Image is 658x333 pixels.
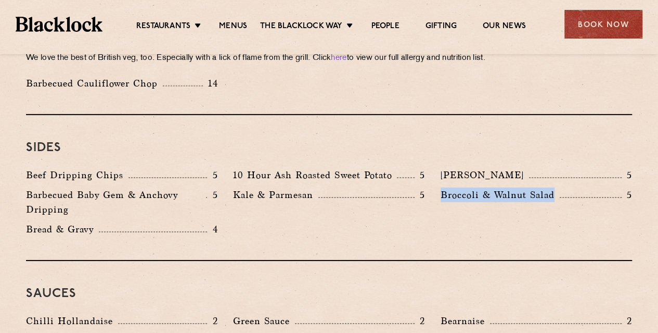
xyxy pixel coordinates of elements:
p: 5 [207,168,217,182]
a: Restaurants [136,21,190,33]
div: Book Now [564,10,642,39]
h3: Sides [26,141,632,155]
p: Barbecued Baby Gem & Anchovy Dripping [26,188,206,217]
p: 5 [622,188,632,202]
p: Barbecued Cauliflower Chop [26,76,163,91]
p: 10 Hour Ash Roasted Sweet Potato [233,168,397,182]
a: People [371,21,399,33]
a: Our News [483,21,526,33]
p: 2 [622,314,632,328]
p: Broccoli & Walnut Salad [441,188,560,202]
p: 14 [203,77,218,90]
p: Beef Dripping Chips [26,168,128,182]
p: Bread & Gravy [26,222,99,237]
p: Kale & Parmesan [233,188,318,202]
p: Bearnaise [441,314,490,328]
p: 5 [415,188,425,202]
p: 4 [207,223,217,236]
p: Chilli Hollandaise [26,314,118,328]
p: [PERSON_NAME] [441,168,529,182]
a: Menus [219,21,247,33]
a: here [331,54,346,62]
img: BL_Textured_Logo-footer-cropped.svg [16,17,102,31]
p: 2 [415,314,425,328]
a: Gifting [425,21,457,33]
p: 2 [207,314,217,328]
p: 5 [415,168,425,182]
p: We love the best of British veg, too. Especially with a lick of flame from the grill. Click to vi... [26,51,632,66]
h3: Sauces [26,287,632,301]
a: The Blacklock Way [260,21,342,33]
p: 5 [207,188,217,202]
p: 5 [622,168,632,182]
p: Green Sauce [233,314,295,328]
